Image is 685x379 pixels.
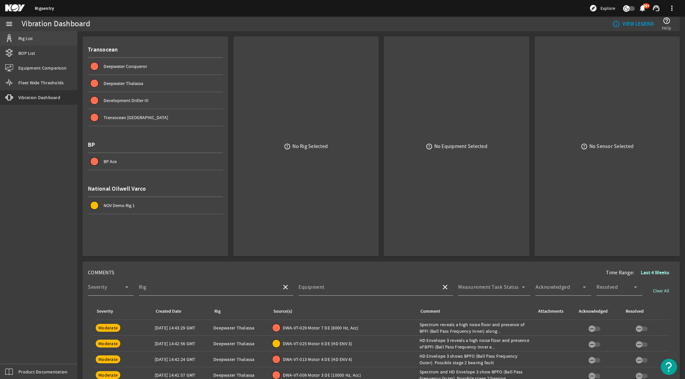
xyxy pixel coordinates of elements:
[104,97,148,103] span: Development Driller III
[420,321,532,334] div: Spectrum reveals a high noise floor and presence of BPFI (Ball Pass Frequency Inner) along...
[98,356,118,362] span: Moderate
[538,308,563,315] div: Attachments
[139,286,276,294] input: Select a Rig
[213,372,267,378] div: Deepwater Thalassa
[420,337,532,350] div: HD Envelope 3 reveals a high noise floor and presence of BPFI (Ball Pass Frequency Inner a...
[88,153,223,170] button: BP Ace
[139,284,147,290] mat-label: Rig
[88,109,223,126] button: Transocean [GEOGRAPHIC_DATA]
[292,143,328,150] div: No Rig Selected
[213,308,264,315] div: Rig
[98,325,118,331] span: Moderate
[18,368,68,375] span: Product Documentation
[273,308,292,315] div: Source(s)
[283,340,352,347] span: DWA-VT-025 Motor 6 DE (HD ENV 3)
[88,92,223,109] button: Development Driller III
[622,21,654,27] b: VIEW LEGEND
[156,308,181,315] div: Created Date
[18,94,60,101] span: Vibration Dashboard
[283,325,359,331] span: DWA-VT-029 Motor 7 DE (8000 Hz, Acc)
[625,308,664,315] div: Resolved
[214,308,221,315] div: Rig
[104,202,135,208] span: NOV Demo Rig 1
[299,286,436,294] input: Select Equipment
[589,143,634,150] div: No Sensor Selected
[648,285,675,297] button: Clear All
[88,75,223,92] button: Deepwater Thalassa
[653,287,669,294] span: Clear All
[88,42,223,58] div: Transocean
[636,267,675,279] button: Last 4 Weeks
[96,308,147,315] div: Severity
[661,359,677,375] button: Open Resource Center
[213,325,267,331] div: Deepwater Thalassa
[421,308,440,315] div: Comment
[97,308,113,315] div: Severity
[213,340,267,347] div: Deepwater Thalassa
[155,356,208,363] div: [DATE] 14:42:24 GMT
[88,284,107,290] mat-label: Severity
[610,18,656,30] button: VIEW LEGEND
[98,372,118,378] span: Moderate
[652,4,660,12] mat-icon: support_agent
[597,284,618,290] mat-label: Resolved
[587,3,618,13] button: Explore
[88,58,223,74] button: Deepwater Conqueror
[155,325,208,331] div: [DATE] 14:43:29 GMT
[663,17,671,25] mat-icon: help_outline
[420,308,529,315] div: Comment
[18,35,33,42] span: Rig List
[589,4,597,12] mat-icon: explore
[662,25,671,31] span: Help
[537,308,570,315] div: Attachments
[536,284,570,290] mat-label: Acknowledged
[434,143,487,150] div: No Equipment Selected
[626,308,644,315] div: Resolved
[606,267,675,279] div: Time Range:
[213,356,267,363] div: Deepwater Thalassa
[284,143,291,150] mat-icon: error_outline
[104,63,147,69] span: Deepwater Conqueror
[35,5,54,11] a: Rigsentry
[581,143,588,150] mat-icon: error_outline
[283,356,352,363] span: DWA-VT-013 Motor 4 DE (HD ENV 4)
[578,308,617,315] div: Acknowledged
[283,372,361,378] span: DWA-VT-009 Motor 3 DE (10000 Hz, Acc)
[600,5,615,11] span: Explore
[88,137,223,153] div: BP
[420,353,532,366] div: HD Envelope 3 shows BPFO (Ball Pass Frequency Outer). Possible stage 2 bearing fault
[299,284,324,290] mat-label: Equipment
[282,283,289,291] mat-icon: close
[88,181,223,197] div: National Oilwell Varco
[88,197,223,214] button: NOV Demo Rig 1
[426,143,433,150] mat-icon: error_outline
[155,372,208,378] div: [DATE] 14:41:57 GMT
[612,20,617,28] mat-icon: info_outline
[18,79,64,86] span: Fleet Wide Thresholds
[579,308,608,315] div: Acknowledged
[18,65,67,71] span: Equipment Comparison
[88,269,114,276] span: COMMENTS
[641,269,669,276] b: Last 4 Weeks
[441,283,449,291] mat-icon: close
[18,50,35,56] span: BOP List
[458,284,519,290] mat-label: Measurement Task Status
[98,341,118,347] span: Moderate
[272,308,412,315] div: Source(s)
[104,80,143,86] span: Deepwater Thalassa
[104,115,168,120] span: Transocean [GEOGRAPHIC_DATA]
[155,308,206,315] div: Created Date
[155,340,208,347] div: [DATE] 14:42:56 GMT
[638,4,646,12] mat-icon: notifications
[5,94,13,101] mat-icon: vibration
[664,0,680,16] button: more_vert
[22,21,90,27] div: Vibration Dashboard
[639,5,646,12] button: 99+
[5,20,13,28] mat-icon: menu
[104,158,117,164] span: BP Ace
